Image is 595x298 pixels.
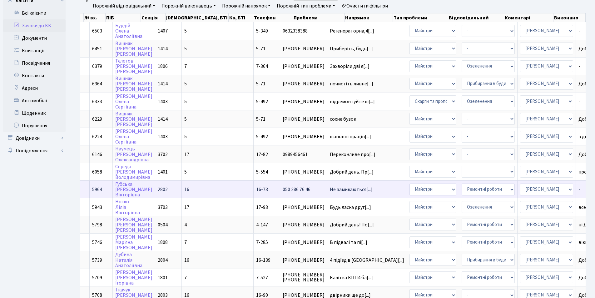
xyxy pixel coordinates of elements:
span: 1414 [158,80,168,87]
span: [PHONE_NUMBER] [283,46,325,51]
span: 5 [184,45,187,52]
span: 17 [184,204,189,211]
span: 1414 [158,116,168,123]
span: 6451 [92,45,102,52]
span: 6364 [92,80,102,87]
span: 1403 [158,98,168,105]
a: Порожній відповідальний [90,1,158,11]
th: Виконано [553,13,585,22]
a: Повідомлення [3,144,66,157]
a: Середа[PERSON_NAME]Володимирівна [115,163,152,181]
span: 0504 [158,221,168,228]
a: Губська[PERSON_NAME]Вікторівна [115,181,152,198]
a: Очистити фільтри [339,1,390,11]
a: Щоденник [3,107,66,119]
th: Напрямок [345,13,393,22]
span: [PHONE_NUMBER] [283,293,325,298]
span: 5 [184,133,187,140]
span: 6333 [92,98,102,105]
span: 16-73 [256,186,268,193]
span: 7 [184,63,187,70]
span: [PHONE_NUMBER] [283,205,325,210]
span: Добрий день. Пр[...] [330,169,374,175]
span: Калітка КПП4 бл[...] [330,274,373,281]
span: 1414 [158,45,168,52]
span: 6146 [92,151,102,158]
span: 1808 [158,239,168,246]
a: Тєлєтов[PERSON_NAME][PERSON_NAME] [115,58,152,75]
span: [PHONE_NUMBER] [283,258,325,263]
a: Вишняк[PERSON_NAME][PERSON_NAME] [115,110,152,128]
a: Посвідчення [3,57,66,69]
span: Будь ласка друг[...] [330,204,371,211]
span: Не замикаються[...] [330,186,373,193]
span: 17-93 [256,204,268,211]
span: 5-71 [256,45,265,52]
span: 1407 [158,28,168,34]
span: 5739 [92,257,102,264]
a: НоскоЛіліяВікторівна [115,199,140,216]
span: 5 [184,98,187,105]
span: [PHONE_NUMBER] [283,99,325,104]
span: шановні праців[...] [330,133,371,140]
span: 6058 [92,169,102,175]
a: ДубинаНаталіяАнатоліївна [115,251,142,269]
span: 6229 [92,116,102,123]
th: Коментарі [504,13,553,22]
span: 16 [184,257,189,264]
span: 5746 [92,239,102,246]
a: Порожній виконавець [159,1,218,11]
span: Приберіть, будь[...] [330,45,373,52]
th: Секція [141,13,166,22]
span: 3703 [158,204,168,211]
span: 5-71 [256,116,265,123]
a: Автомобілі [3,94,66,107]
span: 6224 [92,133,102,140]
a: [PERSON_NAME][PERSON_NAME][PERSON_NAME] [115,216,152,234]
span: Переконливе про[...] [330,151,375,158]
span: 2804 [158,257,168,264]
span: 5 [184,116,187,123]
span: 1806 [158,63,168,70]
span: 7-527 [256,274,268,281]
span: відремонтуйте ш[...] [330,98,375,105]
span: 5 [184,28,187,34]
span: [PHONE_NUMBER] [283,64,325,69]
a: Всі клієнти [3,7,66,19]
th: Телефон [253,13,293,22]
span: 5709 [92,274,102,281]
span: 5-492 [256,98,268,105]
span: 5-349 [256,28,268,34]
span: 1401 [158,169,168,175]
a: [PERSON_NAME]Мар'яна[PERSON_NAME] [115,234,152,251]
a: [PERSON_NAME]ОленаСергіївна [115,93,152,110]
span: 7 [184,239,187,246]
span: Добрий день! По[...] [330,221,374,228]
a: Порожній напрямок [220,1,273,11]
span: Захворіли дві я[...] [330,63,369,70]
span: В підвалі та пі[...] [330,239,367,246]
a: Вишняк[PERSON_NAME][PERSON_NAME] [115,75,152,93]
span: 5-71 [256,80,265,87]
th: [DEMOGRAPHIC_DATA], БТІ [166,13,229,22]
span: 7 [184,274,187,281]
span: 0632338388 [283,28,325,33]
span: 050 286 76 46 [283,187,325,192]
th: Кв, БТІ [229,13,253,22]
span: почистіть ливне[...] [330,80,373,87]
a: [PERSON_NAME]ОленаСергіївна [115,128,152,145]
span: [PHONE_NUMBER] [PHONE_NUMBER] [283,272,325,282]
a: Вишняк[PERSON_NAME][PERSON_NAME] [115,40,152,58]
th: ПІБ [106,13,141,22]
a: Порушення [3,119,66,132]
span: 5798 [92,221,102,228]
a: Довідники [3,132,66,144]
span: [PHONE_NUMBER] [283,134,325,139]
span: 4-147 [256,221,268,228]
a: Квитанції [3,44,66,57]
span: 7-285 [256,239,268,246]
a: Адреси [3,82,66,94]
span: 6503 [92,28,102,34]
span: 0989456461 [283,152,325,157]
span: 16 [184,186,189,193]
